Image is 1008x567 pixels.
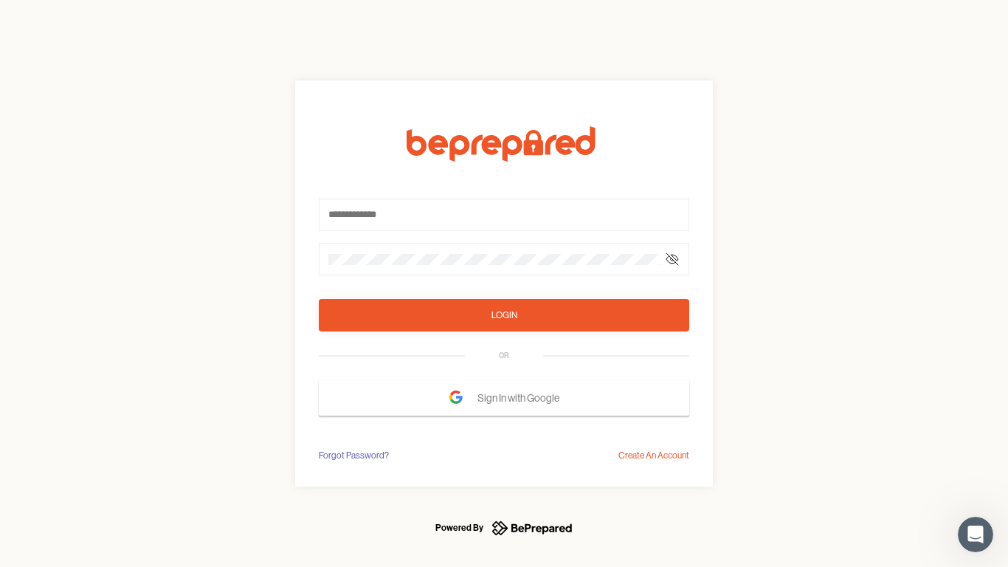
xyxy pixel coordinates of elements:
div: Forgot Password? [319,448,389,463]
div: OR [499,350,509,362]
button: Sign In with Google [319,380,689,416]
div: Create An Account [618,448,689,463]
div: Powered By [435,519,483,537]
iframe: Intercom live chat [958,517,993,552]
span: Sign In with Google [477,385,567,411]
div: Login [491,308,517,323]
button: Login [319,299,689,331]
